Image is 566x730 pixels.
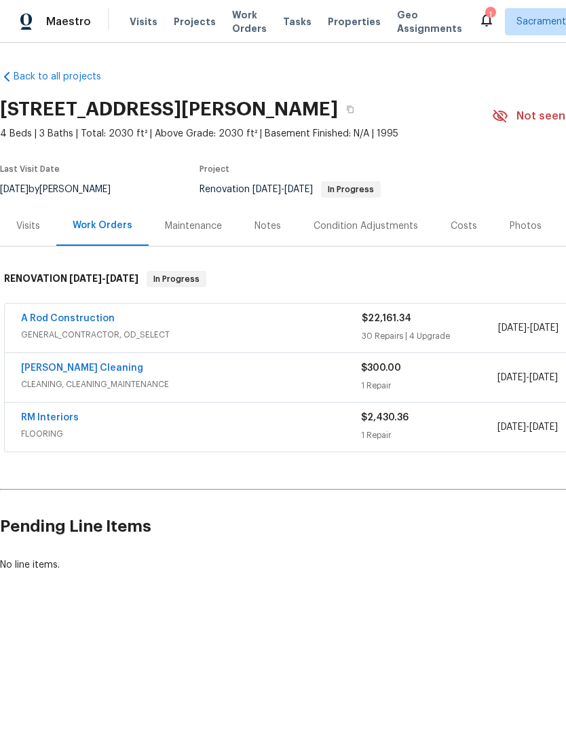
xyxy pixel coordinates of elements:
[529,422,558,432] span: [DATE]
[21,378,361,391] span: CLEANING, CLEANING_MAINTENANCE
[362,329,498,343] div: 30 Repairs | 4 Upgrade
[497,373,526,382] span: [DATE]
[529,373,558,382] span: [DATE]
[362,314,411,323] span: $22,161.34
[397,8,462,35] span: Geo Assignments
[530,323,559,333] span: [DATE]
[200,165,229,173] span: Project
[165,219,222,233] div: Maintenance
[451,219,477,233] div: Costs
[21,314,115,323] a: A Rod Construction
[106,274,138,283] span: [DATE]
[46,15,91,29] span: Maestro
[148,272,205,286] span: In Progress
[16,219,40,233] div: Visits
[361,428,497,442] div: 1 Repair
[338,97,362,122] button: Copy Address
[254,219,281,233] div: Notes
[252,185,313,194] span: -
[498,323,527,333] span: [DATE]
[21,413,79,422] a: RM Interiors
[361,363,401,373] span: $300.00
[361,413,409,422] span: $2,430.36
[283,17,312,26] span: Tasks
[284,185,313,194] span: [DATE]
[174,15,216,29] span: Projects
[69,274,102,283] span: [DATE]
[497,420,558,434] span: -
[322,185,379,194] span: In Progress
[232,8,267,35] span: Work Orders
[21,328,362,342] span: GENERAL_CONTRACTOR, OD_SELECT
[21,427,361,441] span: FLOORING
[361,379,497,393] div: 1 Repair
[497,422,526,432] span: [DATE]
[510,219,542,233] div: Photos
[498,321,559,335] span: -
[69,274,138,283] span: -
[314,219,418,233] div: Condition Adjustments
[130,15,157,29] span: Visits
[21,363,143,373] a: [PERSON_NAME] Cleaning
[73,219,132,232] div: Work Orders
[4,271,138,287] h6: RENOVATION
[252,185,281,194] span: [DATE]
[485,8,495,22] div: 1
[200,185,381,194] span: Renovation
[328,15,381,29] span: Properties
[497,371,558,384] span: -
